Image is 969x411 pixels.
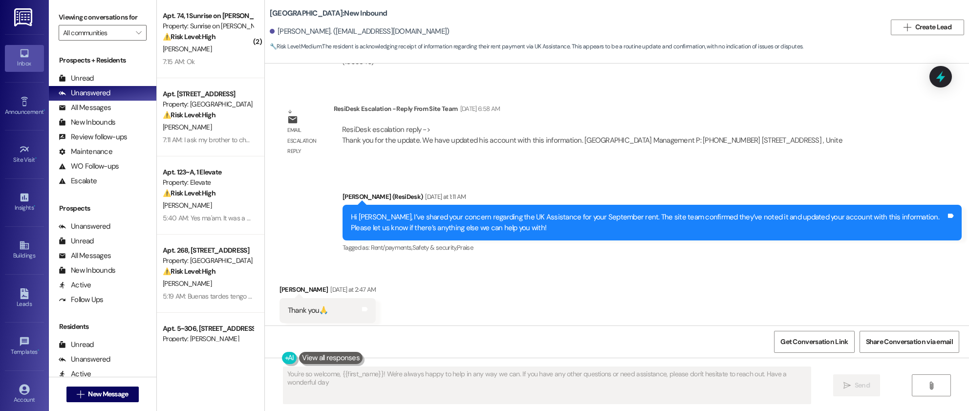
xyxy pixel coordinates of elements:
a: Insights • [5,189,44,216]
div: Residents [49,322,156,332]
div: 7:11 AM: I ask my brother to check and see if he signed the lease. It did the same thing wouldn't... [163,135,507,144]
div: Unread [59,73,94,84]
a: Templates • [5,333,44,360]
i:  [843,382,851,389]
button: Create Lead [891,20,964,35]
img: ResiDesk Logo [14,8,34,26]
div: [PERSON_NAME] [280,284,376,298]
span: • [35,155,37,162]
a: Buildings [5,237,44,263]
div: Prospects [49,203,156,214]
div: Tagged as: [280,323,376,337]
span: New Message [88,389,128,399]
div: [DATE] 6:58 AM [458,104,500,114]
div: Active [59,369,91,379]
span: : The resident is acknowledging receipt of information regarding their rent payment via UK Assist... [270,42,803,52]
div: [DATE] at 2:47 AM [328,284,376,295]
div: 7:15 AM: Ok [163,57,194,66]
strong: ⚠️ Risk Level: High [163,110,215,119]
div: New Inbounds [59,117,115,128]
div: ResiDesk Escalation - Reply From Site Team [334,104,851,117]
span: [PERSON_NAME] [163,123,212,131]
span: Praise [457,243,473,252]
div: ResiDesk escalation reply -> Thank you for the update. We have updated his account with this info... [342,125,842,145]
div: Unanswered [59,354,110,365]
a: Leads [5,285,44,312]
span: Send [855,380,870,390]
div: Escalate [59,176,97,186]
a: Account [5,381,44,408]
span: [PERSON_NAME] [163,279,212,288]
div: Apt. 5~306, [STREET_ADDRESS] [163,324,253,334]
div: Review follow-ups [59,132,127,142]
strong: ⚠️ Risk Level: High [163,189,215,197]
div: Prospects + Residents [49,55,156,65]
span: [PERSON_NAME] [163,44,212,53]
strong: 🔧 Risk Level: Medium [270,43,322,50]
button: Get Conversation Link [774,331,854,353]
span: Get Conversation Link [780,337,848,347]
label: Viewing conversations for [59,10,147,25]
div: Apt. 74, 1 Sunrise on [PERSON_NAME] [163,11,253,21]
span: • [38,347,39,354]
div: Email escalation reply [287,125,325,156]
textarea: You're so welcome, {{first_name}}! We're always happy to help in any way we can. If you have any ... [283,367,811,404]
span: [PERSON_NAME] [163,201,212,210]
div: New Inbounds [59,265,115,276]
div: Unanswered [59,88,110,98]
div: Apt. [STREET_ADDRESS] [163,89,253,99]
span: • [34,203,35,210]
a: Inbox [5,45,44,71]
div: Unanswered [59,221,110,232]
i:  [904,23,911,31]
a: Site Visit • [5,141,44,168]
div: All Messages [59,251,111,261]
b: [GEOGRAPHIC_DATA]: New Inbound [270,8,387,19]
strong: ⚠️ Risk Level: High [163,267,215,276]
div: [PERSON_NAME] (ResiDesk) [343,192,962,205]
button: Share Conversation via email [860,331,959,353]
span: Create Lead [915,22,951,32]
div: Property: [GEOGRAPHIC_DATA] [163,256,253,266]
div: Unread [59,236,94,246]
div: Hi [PERSON_NAME], I’ve shared your concern regarding the UK Assistance for your September rent. T... [351,212,946,233]
div: Property: Sunrise on [PERSON_NAME] [163,21,253,31]
div: Property: Elevate [163,177,253,188]
div: 5:19 AM: Buenas tardes tengo que desenchufarla porque se queda prendida pero no hace nada nomas e... [163,292,730,301]
div: Property: [PERSON_NAME] [163,334,253,344]
span: Safety & security , [412,243,457,252]
strong: ⚠️ Risk Level: High [163,32,215,41]
div: Apt. 123~A, 1 Elevate [163,167,253,177]
div: Active [59,280,91,290]
span: Rent/payments , [371,243,412,252]
div: Apt. 268, [STREET_ADDRESS] [163,245,253,256]
div: All Messages [59,103,111,113]
button: New Message [66,387,139,402]
i:  [77,390,84,398]
div: WO Follow-ups [59,161,119,172]
i:  [927,382,935,389]
div: Maintenance [59,147,112,157]
span: Share Conversation via email [866,337,953,347]
div: [DATE] at 1:11 AM [423,192,466,202]
div: Property: [GEOGRAPHIC_DATA] [163,99,253,109]
button: Send [833,374,881,396]
div: Follow Ups [59,295,104,305]
input: All communities [63,25,131,41]
span: • [43,107,45,114]
i:  [136,29,141,37]
div: Thank you🙏 [288,305,328,316]
div: Tagged as: [343,240,962,255]
div: [PERSON_NAME]. ([EMAIL_ADDRESS][DOMAIN_NAME]) [270,26,450,37]
div: Unread [59,340,94,350]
